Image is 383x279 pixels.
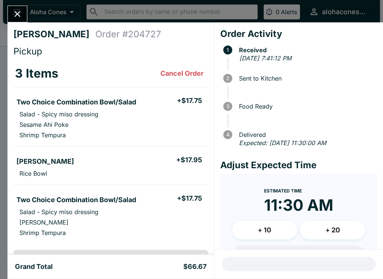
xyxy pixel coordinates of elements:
[226,75,229,81] text: 2
[19,229,66,236] p: Shrimp Tempura
[15,66,58,81] h3: 3 Items
[13,29,95,40] h4: [PERSON_NAME]
[177,96,202,105] h5: + $17.75
[232,221,297,239] button: + 10
[264,188,302,194] span: Estimated Time
[177,194,202,203] h5: + $17.75
[16,157,74,166] h5: [PERSON_NAME]
[300,221,365,239] button: + 20
[220,160,377,171] h4: Adjust Expected Time
[157,66,206,81] button: Cancel Order
[235,75,377,82] span: Sent to Kitchen
[8,6,27,22] button: Close
[235,131,377,138] span: Delivered
[95,29,161,40] h4: Order # 204727
[235,103,377,110] span: Food Ready
[227,47,229,53] text: 1
[176,156,202,164] h5: + $17.95
[239,139,326,147] em: Expected: [DATE] 11:30:00 AM
[15,262,53,271] h5: Grand Total
[264,195,333,215] time: 11:30 AM
[16,98,136,107] h5: Two Choice Combination Bowl/Salad
[235,47,377,53] span: Received
[19,219,68,226] p: [PERSON_NAME]
[19,131,66,139] p: Shrimp Tempura
[226,132,229,138] text: 4
[220,28,377,40] h4: Order Activity
[19,121,68,128] p: Sesame Ahi Poke
[19,110,98,118] p: Salad - Spicy miso dressing
[13,46,42,57] span: Pickup
[16,195,136,204] h5: Two Choice Combination Bowl/Salad
[226,103,229,109] text: 3
[19,170,47,177] p: Rice Bowl
[19,208,98,216] p: Salad - Spicy miso dressing
[183,262,206,271] h5: $66.67
[239,54,291,62] em: [DATE] 7:41:12 PM
[13,60,208,244] table: orders table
